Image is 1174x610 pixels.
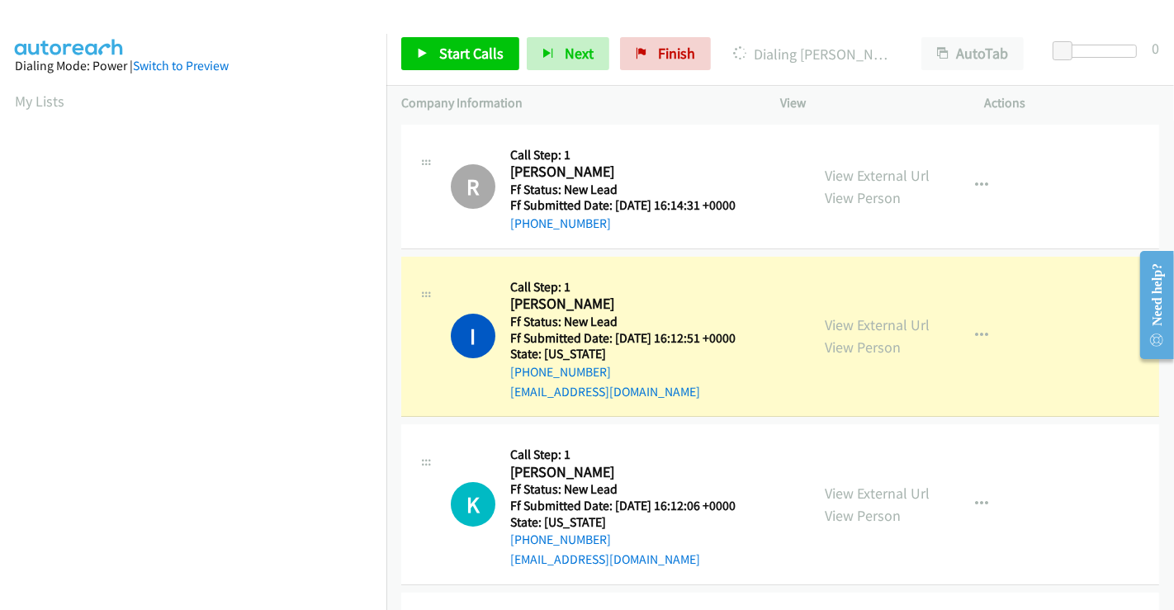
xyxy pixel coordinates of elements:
h1: I [451,314,495,358]
button: AutoTab [921,37,1024,70]
p: View [780,93,955,113]
a: View External Url [825,484,930,503]
h5: Ff Status: New Lead [510,314,756,330]
a: [EMAIL_ADDRESS][DOMAIN_NAME] [510,384,700,400]
p: Dialing [PERSON_NAME] [733,43,892,65]
a: [EMAIL_ADDRESS][DOMAIN_NAME] [510,551,700,567]
a: Start Calls [401,37,519,70]
h5: Call Step: 1 [510,147,756,163]
a: View Person [825,338,901,357]
span: Next [565,44,594,63]
h5: Ff Submitted Date: [DATE] 16:12:51 +0000 [510,330,756,347]
h2: [PERSON_NAME] [510,295,756,314]
a: View External Url [825,166,930,185]
a: My Lists [15,92,64,111]
h5: Ff Submitted Date: [DATE] 16:14:31 +0000 [510,197,756,214]
a: View Person [825,188,901,207]
div: Delay between calls (in seconds) [1061,45,1137,58]
h5: Call Step: 1 [510,447,756,463]
button: Next [527,37,609,70]
h5: Call Step: 1 [510,279,756,296]
h5: Ff Submitted Date: [DATE] 16:12:06 +0000 [510,498,756,514]
a: Finish [620,37,711,70]
span: Start Calls [439,44,504,63]
h2: [PERSON_NAME] [510,163,756,182]
h5: Ff Status: New Lead [510,481,756,498]
div: 0 [1152,37,1159,59]
a: [PHONE_NUMBER] [510,215,611,231]
p: Company Information [401,93,750,113]
a: Switch to Preview [133,58,229,73]
a: View External Url [825,315,930,334]
span: Finish [658,44,695,63]
h5: State: [US_STATE] [510,346,756,362]
div: The call is yet to be attempted [451,482,495,527]
h2: [PERSON_NAME] [510,463,756,482]
h5: State: [US_STATE] [510,514,756,531]
a: View Person [825,506,901,525]
h5: Ff Status: New Lead [510,182,756,198]
a: [PHONE_NUMBER] [510,532,611,547]
p: Actions [985,93,1160,113]
iframe: Resource Center [1127,239,1174,371]
h1: R [451,164,495,209]
h1: K [451,482,495,527]
div: Dialing Mode: Power | [15,56,372,76]
a: [PHONE_NUMBER] [510,364,611,380]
